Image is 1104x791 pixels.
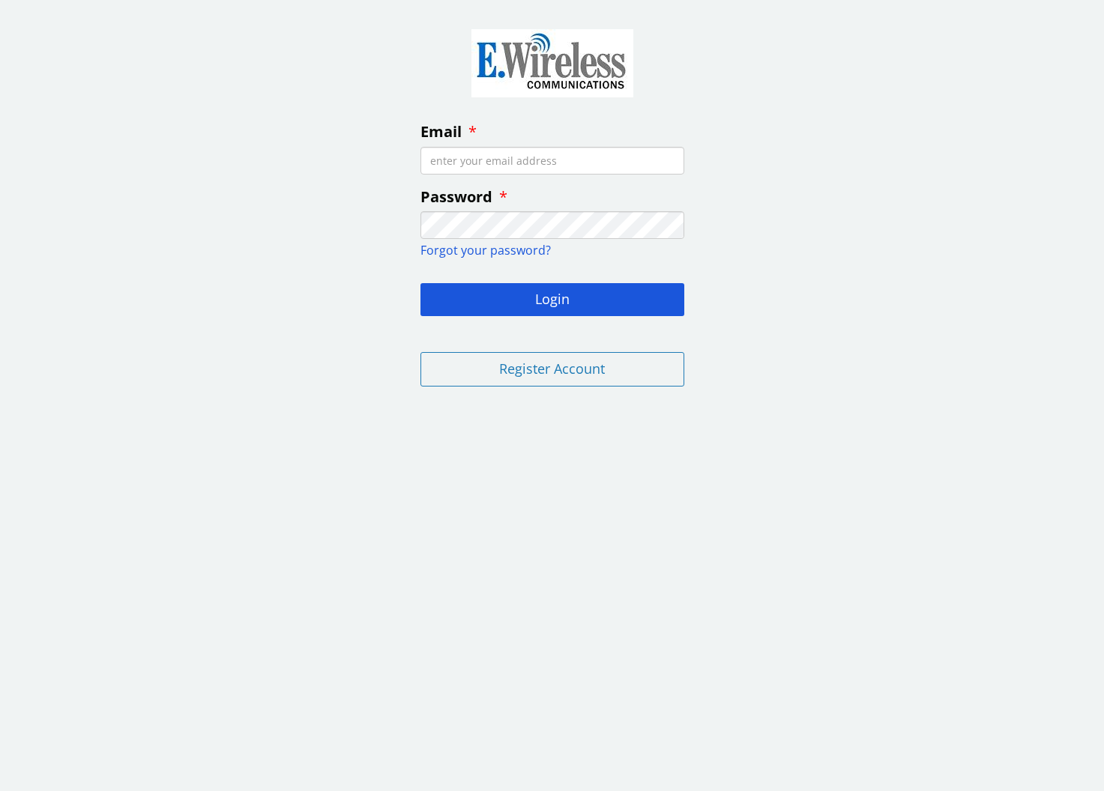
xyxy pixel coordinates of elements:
span: Email [420,121,462,142]
span: Password [420,187,492,207]
button: Login [420,283,684,316]
input: enter your email address [420,147,684,175]
button: Register Account [420,352,684,387]
a: Forgot your password? [420,242,551,258]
